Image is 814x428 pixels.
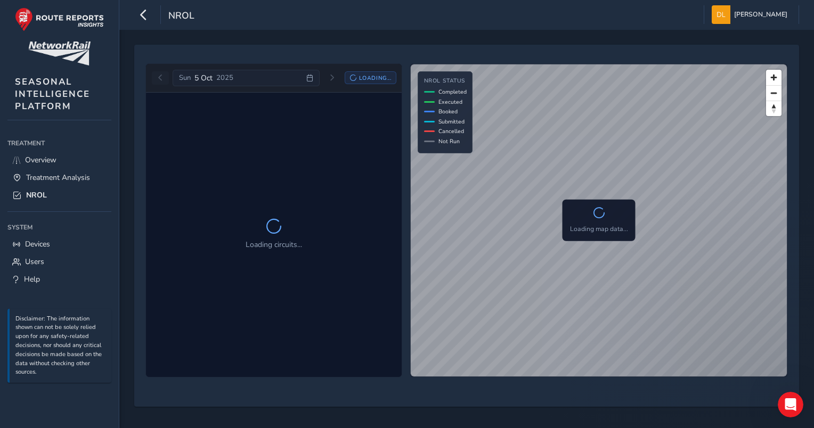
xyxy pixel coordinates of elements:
[15,7,104,31] img: rr logo
[26,172,90,183] span: Treatment Analysis
[15,315,106,377] p: Disclaimer: The information shown can not be solely relied upon for any safety-related decisions,...
[194,73,213,83] span: 5 Oct
[712,5,730,24] img: diamond-layout
[216,73,233,83] span: 2025
[712,5,791,24] button: [PERSON_NAME]
[179,73,191,83] span: Sun
[359,74,391,82] span: Loading...
[7,253,111,270] a: Users
[570,224,628,234] p: Loading map data...
[438,108,458,116] span: Booked
[438,88,467,96] span: Completed
[734,5,787,24] span: [PERSON_NAME]
[766,70,782,85] button: Zoom in
[168,9,194,24] span: NROL
[7,186,111,204] a: NROL
[778,392,803,417] iframe: Intercom live chat
[7,219,111,235] div: System
[411,64,787,377] canvas: Map
[7,151,111,169] a: Overview
[7,169,111,186] a: Treatment Analysis
[766,85,782,101] button: Zoom out
[28,42,91,65] img: customer logo
[438,118,465,126] span: Submitted
[25,155,56,165] span: Overview
[24,274,40,284] span: Help
[15,76,90,112] span: SEASONAL INTELLIGENCE PLATFORM
[25,257,44,267] span: Users
[438,98,462,106] span: Executed
[7,270,111,288] a: Help
[424,78,467,85] h4: NROL Status
[26,190,47,200] span: NROL
[766,101,782,116] button: Reset bearing to north
[438,127,464,135] span: Cancelled
[438,137,460,145] span: Not Run
[25,239,50,249] span: Devices
[246,239,302,250] p: Loading circuits...
[7,135,111,151] div: Treatment
[7,235,111,253] a: Devices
